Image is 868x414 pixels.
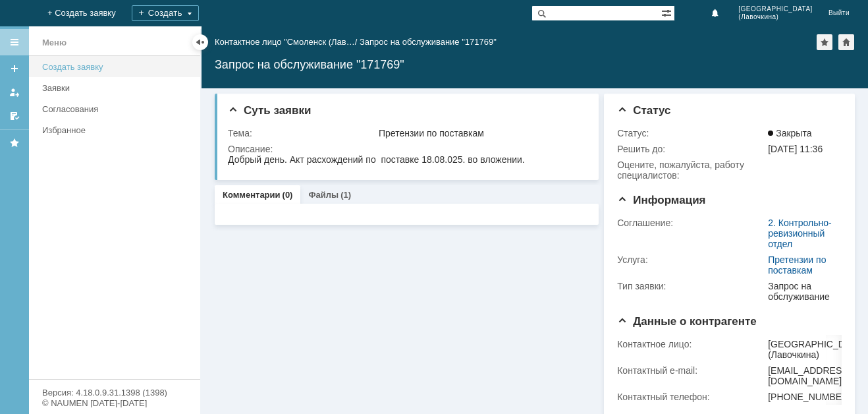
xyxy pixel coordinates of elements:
div: [PHONE_NUMBER] [768,392,864,402]
span: [DATE] 11:36 [768,144,823,154]
div: Запрос на обслуживание "171769" [215,58,855,71]
div: Избранное [42,125,178,135]
span: Информация [617,194,705,206]
a: Мои заявки [4,82,25,103]
span: Расширенный поиск [661,6,674,18]
span: Данные о контрагенте [617,315,757,328]
div: Меню [42,35,67,51]
a: Претензии по поставкам [768,254,826,276]
div: Добавить в избранное [817,34,832,50]
a: 2. Контрольно-ревизионный отдел [768,218,832,249]
div: © NAUMEN [DATE]-[DATE] [42,399,187,407]
div: Тип заявки: [617,281,765,291]
a: Создать заявку [4,58,25,79]
div: [GEOGRAPHIC_DATA] (Лавочкина) [768,339,864,360]
div: Запрос на обслуживание "171769" [360,37,497,47]
div: Статус: [617,128,765,138]
a: Комментарии [223,190,281,200]
div: (1) [340,190,351,200]
span: (Лавочкина) [738,13,813,21]
div: Контактный e-mail: [617,365,765,376]
a: Создать заявку [37,57,198,77]
div: Версия: 4.18.0.9.31.1398 (1398) [42,388,187,397]
div: Контактное лицо: [617,339,765,349]
div: Создать [132,5,199,21]
div: Заявки [42,83,192,93]
a: Согласования [37,99,198,119]
div: Запрос на обслуживание [768,281,836,302]
div: Соглашение: [617,218,765,228]
div: Согласования [42,104,192,114]
a: Мои согласования [4,105,25,127]
span: Суть заявки [228,104,311,117]
div: Претензии по поставкам [379,128,582,138]
span: [GEOGRAPHIC_DATA] [738,5,813,13]
div: (0) [283,190,293,200]
div: Oцените, пожалуйста, работу специалистов: [617,160,765,181]
div: Тема: [228,128,376,138]
div: Решить до: [617,144,765,154]
div: Услуга: [617,254,765,265]
span: Закрыта [768,128,811,138]
div: Сделать домашней страницей [838,34,854,50]
a: Контактное лицо "Смоленск (Лав… [215,37,355,47]
div: Описание: [228,144,585,154]
div: Контактный телефон: [617,392,765,402]
div: Скрыть меню [192,34,208,50]
div: / [215,37,360,47]
a: Заявки [37,78,198,98]
div: [EMAIL_ADDRESS][DOMAIN_NAME] [768,365,864,386]
a: Файлы [308,190,339,200]
span: Статус [617,104,670,117]
div: Создать заявку [42,62,192,72]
